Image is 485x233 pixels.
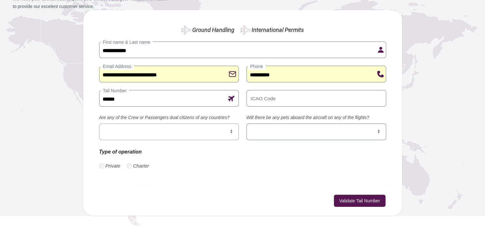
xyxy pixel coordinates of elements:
label: Charter [133,162,149,170]
label: Are any of the Crew or Passengers dual citizens of any countries? [99,114,239,121]
label: Will there be any pets aboard the aircraft on any of the flights? [246,114,386,121]
label: Private [106,162,121,170]
button: Validate Tail Number [334,195,386,207]
label: Email Address [100,63,134,70]
label: First name & Last name [100,39,153,45]
label: ICAO Code [248,95,278,102]
label: International Permits [252,26,304,34]
label: Phone [248,63,266,70]
label: Ground Handling [192,26,234,34]
p: Type of operation [99,148,239,156]
label: Tail Number [100,87,129,94]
